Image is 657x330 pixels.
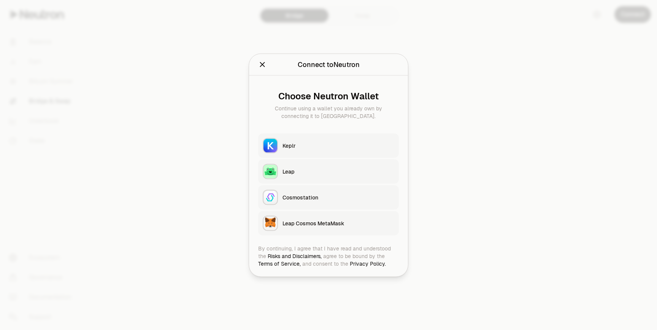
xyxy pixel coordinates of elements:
[264,104,393,120] div: Continue using a wallet you already own by connecting it to [GEOGRAPHIC_DATA].
[258,260,301,267] a: Terms of Service,
[258,244,399,267] div: By continuing, I agree that I have read and understood the agree to be bound by the and consent t...
[263,216,277,230] img: Leap Cosmos MetaMask
[350,260,386,267] a: Privacy Policy.
[282,219,394,227] div: Leap Cosmos MetaMask
[264,91,393,101] div: Choose Neutron Wallet
[258,185,399,209] button: CosmostationCosmostation
[268,252,322,259] a: Risks and Disclaimers,
[263,139,277,152] img: Keplr
[258,159,399,183] button: LeapLeap
[282,142,394,149] div: Keplr
[258,59,267,70] button: Close
[263,190,277,204] img: Cosmostation
[258,133,399,158] button: KeplrKeplr
[282,193,394,201] div: Cosmostation
[263,164,277,178] img: Leap
[282,167,394,175] div: Leap
[258,211,399,235] button: Leap Cosmos MetaMaskLeap Cosmos MetaMask
[298,59,360,70] div: Connect to Neutron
